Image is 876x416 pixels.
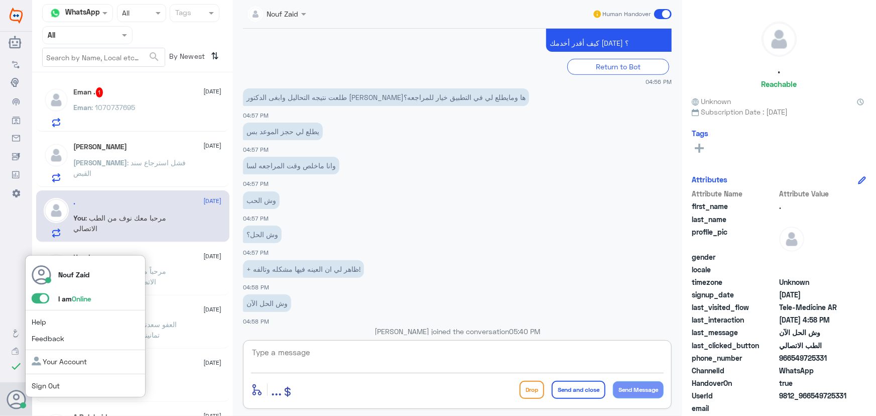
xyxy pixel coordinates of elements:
[779,227,804,252] img: defaultAdmin.png
[243,249,269,256] span: 04:57 PM
[92,103,136,112] span: : 1070737695
[243,260,364,278] p: 2/10/2025, 4:58 PM
[762,22,796,56] img: defaultAdmin.png
[567,59,669,74] div: Return to Bot
[174,7,191,20] div: Tags
[779,188,852,199] span: Attribute Value
[602,10,651,19] span: Human Handover
[692,188,777,199] span: Attribute Name
[692,129,708,138] h6: Tags
[243,180,269,187] span: 04:57 PM
[692,277,777,287] span: timezone
[779,277,852,287] span: Unknown
[243,318,269,325] span: 04:58 PM
[692,227,777,250] span: profile_pic
[779,201,852,212] span: .
[779,403,852,413] span: null
[96,87,103,97] span: 1
[32,381,60,390] a: Sign Out
[204,87,222,96] span: [DATE]
[204,141,222,150] span: [DATE]
[520,381,544,399] button: Drop
[692,289,777,300] span: signup_date
[74,158,186,177] span: : فشل استرجاع سند القبض
[779,302,852,313] span: Tele-Medicine AR
[32,334,64,343] a: Feedback
[74,214,86,222] span: You
[761,79,797,88] h6: Reachable
[692,403,777,413] span: email
[779,353,852,363] span: 966549725331
[779,390,852,401] span: 9812_966549725331
[243,112,269,119] span: 04:57 PM
[204,358,222,367] span: [DATE]
[204,252,222,261] span: [DATE]
[692,252,777,262] span: gender
[692,365,777,376] span: ChannelId
[692,315,777,325] span: last_interaction
[646,77,672,86] span: 04:56 PM
[44,198,69,223] img: defaultAdmin.png
[74,103,92,112] span: Eman
[779,365,852,376] span: 2
[552,381,605,399] button: Send and close
[779,315,852,325] span: 2025-10-02T13:58:24.485Z
[692,378,777,388] span: HandoverOn
[32,318,46,326] a: Help
[779,327,852,338] span: وش الحل الآن
[48,6,63,21] img: whatsapp.png
[779,340,852,351] span: الطب الاتصالي
[692,390,777,401] span: UserId
[692,214,777,225] span: last_name
[204,305,222,314] span: [DATE]
[44,87,69,113] img: defaultAdmin.png
[58,269,89,280] p: Nouf Zaid
[58,294,91,303] span: I am
[72,294,91,303] span: Online
[32,357,87,366] a: Your Account
[243,226,282,243] p: 2/10/2025, 4:57 PM
[509,327,540,336] span: 05:40 PM
[692,327,777,338] span: last_message
[10,8,23,24] img: Widebot Logo
[243,294,291,312] p: 2/10/2025, 4:58 PM
[243,326,672,337] p: [PERSON_NAME] joined the conversation
[779,378,852,388] span: true
[613,381,664,398] button: Send Message
[243,215,269,222] span: 04:57 PM
[692,201,777,212] span: first_name
[44,143,69,168] img: defaultAdmin.png
[779,289,852,300] span: 2025-10-02T13:56:35.748Z
[243,146,269,153] span: 04:57 PM
[44,253,69,278] img: defaultAdmin.png
[148,51,160,63] span: search
[692,353,777,363] span: phone_number
[74,253,90,262] h5: Hend
[243,191,280,209] p: 2/10/2025, 4:57 PM
[778,64,780,76] h5: .
[243,88,529,106] p: 2/10/2025, 4:57 PM
[692,264,777,275] span: locale
[74,214,167,233] span: : مرحبا معك نوف من الطب الاتصالي
[692,96,731,107] span: Unknown
[692,175,727,184] h6: Attributes
[692,107,866,117] span: Subscription Date : [DATE]
[148,49,160,65] button: search
[692,302,777,313] span: last_visited_flow
[211,48,219,64] i: ⇅
[7,390,26,409] button: Avatar
[243,157,339,174] p: 2/10/2025, 4:57 PM
[74,87,103,97] h5: Eman .
[204,196,222,205] span: [DATE]
[165,48,207,68] span: By Newest
[74,143,128,151] h5: مريم أم بدر
[271,378,282,401] button: ...
[43,48,165,66] input: Search by Name, Local etc…
[10,360,22,372] i: check
[74,158,128,167] span: [PERSON_NAME]
[779,252,852,262] span: null
[74,198,76,206] h5: .
[692,340,777,351] span: last_clicked_button
[243,123,323,140] p: 2/10/2025, 4:57 PM
[271,380,282,398] span: ...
